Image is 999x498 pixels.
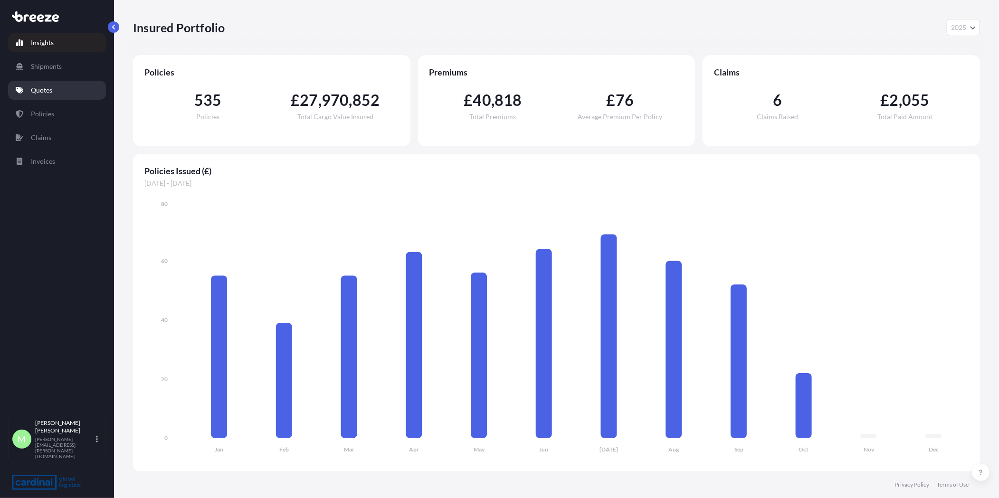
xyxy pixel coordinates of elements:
[474,446,485,453] tspan: May
[133,20,225,35] p: Insured Portfolio
[8,128,106,147] a: Claims
[947,19,980,36] button: Year Selector
[937,481,969,489] a: Terms of Use
[616,93,634,108] span: 76
[291,93,300,108] span: £
[8,104,106,123] a: Policies
[31,133,51,142] p: Claims
[8,81,106,100] a: Quotes
[297,113,373,120] span: Total Cargo Value Insured
[864,446,875,453] tspan: Nov
[31,85,52,95] p: Quotes
[734,446,743,453] tspan: Sep
[164,434,168,442] tspan: 0
[31,38,54,47] p: Insights
[31,62,62,71] p: Shipments
[607,93,616,108] span: £
[35,419,94,434] p: [PERSON_NAME] [PERSON_NAME]
[540,446,549,453] tspan: Jun
[349,93,352,108] span: ,
[473,93,491,108] span: 40
[161,376,168,383] tspan: 20
[18,434,26,444] span: M
[902,93,930,108] span: 055
[491,93,495,108] span: ,
[470,113,516,120] span: Total Premiums
[161,257,168,264] tspan: 60
[714,66,969,78] span: Claims
[8,57,106,76] a: Shipments
[890,93,899,108] span: 2
[31,157,55,166] p: Invoices
[495,93,522,108] span: 818
[352,93,380,108] span: 852
[12,475,81,490] img: organization-logo
[194,93,222,108] span: 535
[409,446,419,453] tspan: Apr
[429,66,684,78] span: Premiums
[881,93,890,108] span: £
[196,113,219,120] span: Policies
[344,446,354,453] tspan: Mar
[894,481,929,489] a: Privacy Policy
[144,179,969,188] span: [DATE] - [DATE]
[161,200,168,207] tspan: 80
[899,93,902,108] span: ,
[31,109,54,119] p: Policies
[773,93,782,108] span: 6
[669,446,680,453] tspan: Aug
[757,113,799,120] span: Claims Raised
[799,446,809,453] tspan: Oct
[8,33,106,52] a: Insights
[215,446,223,453] tspan: Jan
[877,113,932,120] span: Total Paid Amount
[300,93,318,108] span: 27
[318,93,322,108] span: ,
[599,446,618,453] tspan: [DATE]
[35,436,94,459] p: [PERSON_NAME][EMAIL_ADDRESS][PERSON_NAME][DOMAIN_NAME]
[144,165,969,177] span: Policies Issued (£)
[464,93,473,108] span: £
[578,113,662,120] span: Average Premium Per Policy
[279,446,289,453] tspan: Feb
[929,446,939,453] tspan: Dec
[322,93,349,108] span: 970
[161,316,168,323] tspan: 40
[951,23,966,32] span: 2025
[8,152,106,171] a: Invoices
[144,66,399,78] span: Policies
